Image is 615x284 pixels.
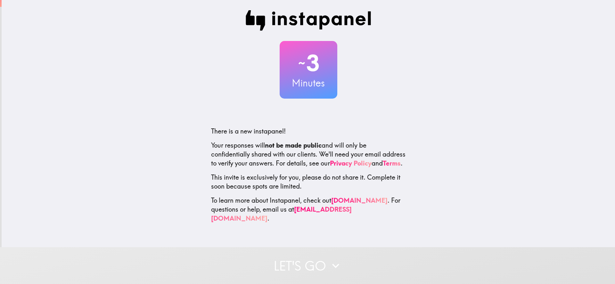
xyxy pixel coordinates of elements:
p: Your responses will and will only be confidentially shared with our clients. We'll need your emai... [211,141,406,168]
a: [EMAIL_ADDRESS][DOMAIN_NAME] [211,205,352,222]
a: Privacy Policy [330,159,372,167]
a: Terms [383,159,401,167]
a: [DOMAIN_NAME] [331,196,388,204]
b: not be made public [265,141,322,149]
h2: 3 [280,50,337,76]
p: To learn more about Instapanel, check out . For questions or help, email us at . [211,196,406,223]
span: ~ [297,53,306,73]
span: There is a new instapanel! [211,127,286,135]
p: This invite is exclusively for you, please do not share it. Complete it soon because spots are li... [211,173,406,191]
h3: Minutes [280,76,337,90]
img: Instapanel [246,10,371,31]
